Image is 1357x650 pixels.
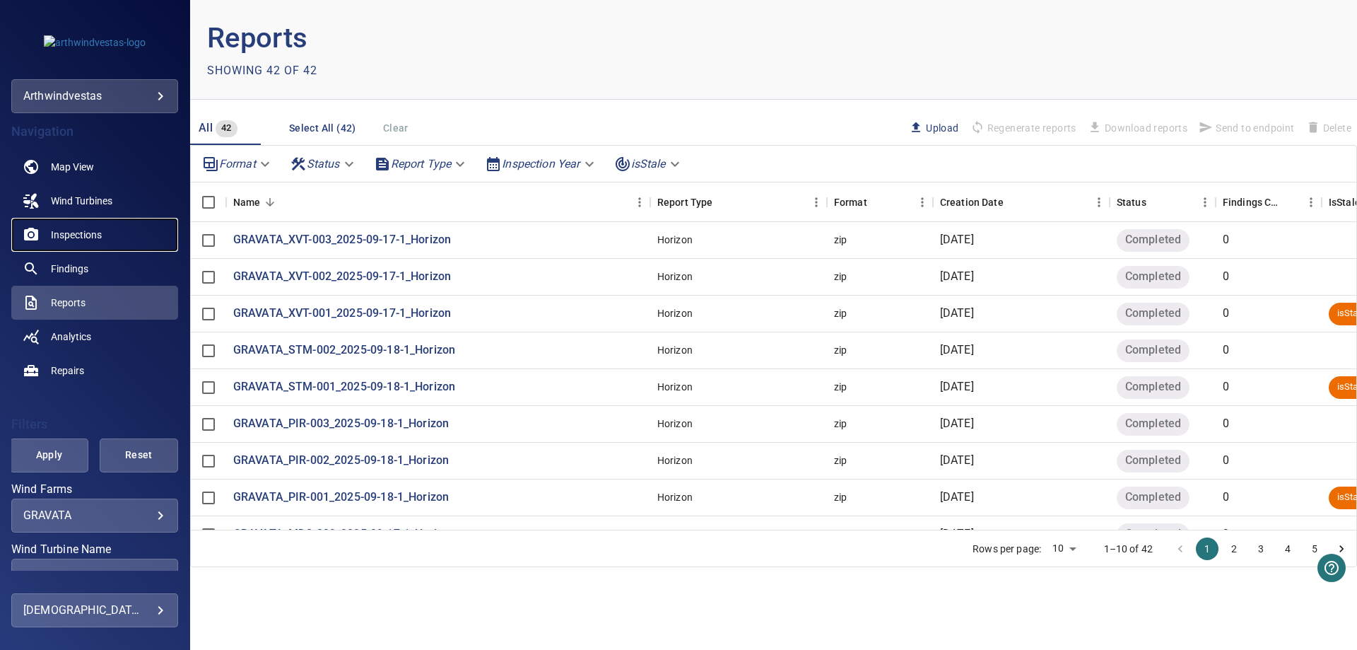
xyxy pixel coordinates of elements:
button: Sort [867,192,887,212]
p: Showing 42 of 42 [207,62,317,79]
div: Horizon [657,417,693,431]
p: [DATE] [940,306,974,322]
span: Inspections [51,228,102,242]
div: Format [827,182,933,222]
a: inspections noActive [11,218,178,252]
p: [DATE] [940,489,974,506]
button: Select All (42) [283,115,362,141]
a: GRAVATA_PIR-003_2025-09-18-1_Horizon [233,416,449,432]
span: Completed [1117,232,1189,248]
div: Horizon [657,453,693,468]
p: 0 [1223,232,1229,248]
p: 0 [1223,489,1229,506]
div: GRAVATA [23,509,166,522]
h4: Filters [11,417,178,431]
button: Go to next page [1330,538,1353,560]
button: Sort [1146,192,1166,212]
button: Menu [1088,192,1110,213]
span: Repairs [51,364,84,378]
p: [DATE] [940,416,974,432]
a: map noActive [11,150,178,184]
label: Wind Turbine Name [11,544,178,555]
p: Rows per page: [973,542,1041,556]
button: Menu [806,192,827,213]
p: [DATE] [940,269,974,285]
span: Completed [1117,342,1189,359]
div: Inspection Year [479,151,602,176]
div: Findings Count [1216,182,1322,222]
button: Menu [1300,192,1322,213]
div: Name [226,182,650,222]
p: 0 [1223,342,1229,359]
p: [DATE] [940,342,974,359]
button: page 1 [1196,538,1218,560]
a: GRAVATA_XVT-001_2025-09-17-1_Horizon [233,306,451,322]
button: Sort [1004,192,1023,212]
em: Inspection Year [502,157,580,170]
p: 0 [1223,526,1229,542]
span: Completed [1117,379,1189,395]
span: Completed [1117,489,1189,506]
em: Status [307,157,340,170]
button: Go to page 2 [1223,538,1245,560]
span: Completed [1117,306,1189,322]
span: Reports [51,296,86,310]
p: [DATE] [940,453,974,469]
div: Horizon [657,527,693,541]
div: Creation Date [933,182,1110,222]
p: 0 [1223,379,1229,395]
p: Reports [207,17,774,59]
div: Format [196,151,278,176]
a: GRAVATA_PIR-002_2025-09-18-1_Horizon [233,453,449,469]
a: reports active [11,286,178,320]
h4: Navigation [11,124,178,139]
div: Horizon [657,269,693,284]
div: Format [834,182,867,222]
span: Map View [51,160,94,174]
a: GRAVATA_PIR-001_2025-09-18-1_Horizon [233,489,449,506]
div: Name [233,182,261,222]
div: zip [834,490,847,504]
div: Status [1110,182,1216,222]
div: zip [834,269,847,284]
span: Completed [1117,453,1189,469]
div: zip [834,380,847,394]
div: zip [834,306,847,320]
div: zip [834,417,847,431]
div: Findings Count [1223,182,1281,222]
span: Upload [909,120,958,136]
div: [DEMOGRAPHIC_DATA] Proenca [23,599,166,622]
p: GRAVATA_XVT-002_2025-09-17-1_Horizon [233,269,451,285]
label: Wind Farms [11,484,178,495]
a: analytics noActive [11,320,178,354]
div: Status [284,151,363,176]
a: findings noActive [11,252,178,286]
div: zip [834,527,847,541]
em: isStale [631,157,666,170]
span: Completed [1117,416,1189,432]
div: Horizon [657,380,693,394]
div: Horizon [657,306,693,320]
p: GRAVATA_MDC-003_2025-09-17-1_Horizon [233,526,455,542]
div: zip [834,453,847,468]
span: All [199,121,213,134]
em: Report Type [391,157,452,170]
button: Sort [712,192,732,212]
p: 0 [1223,269,1229,285]
button: Menu [1194,192,1216,213]
p: 1–10 of 42 [1104,542,1153,556]
button: Go to page 5 [1303,538,1326,560]
button: Reset [100,439,178,472]
span: Analytics [51,330,91,344]
div: Horizon [657,233,693,247]
div: 10 [1047,538,1081,559]
button: Menu [912,192,933,213]
a: GRAVATA_XVT-003_2025-09-17-1_Horizon [233,232,451,248]
div: Report Type [657,182,713,222]
div: Horizon [657,490,693,504]
button: Go to page 4 [1276,538,1299,560]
